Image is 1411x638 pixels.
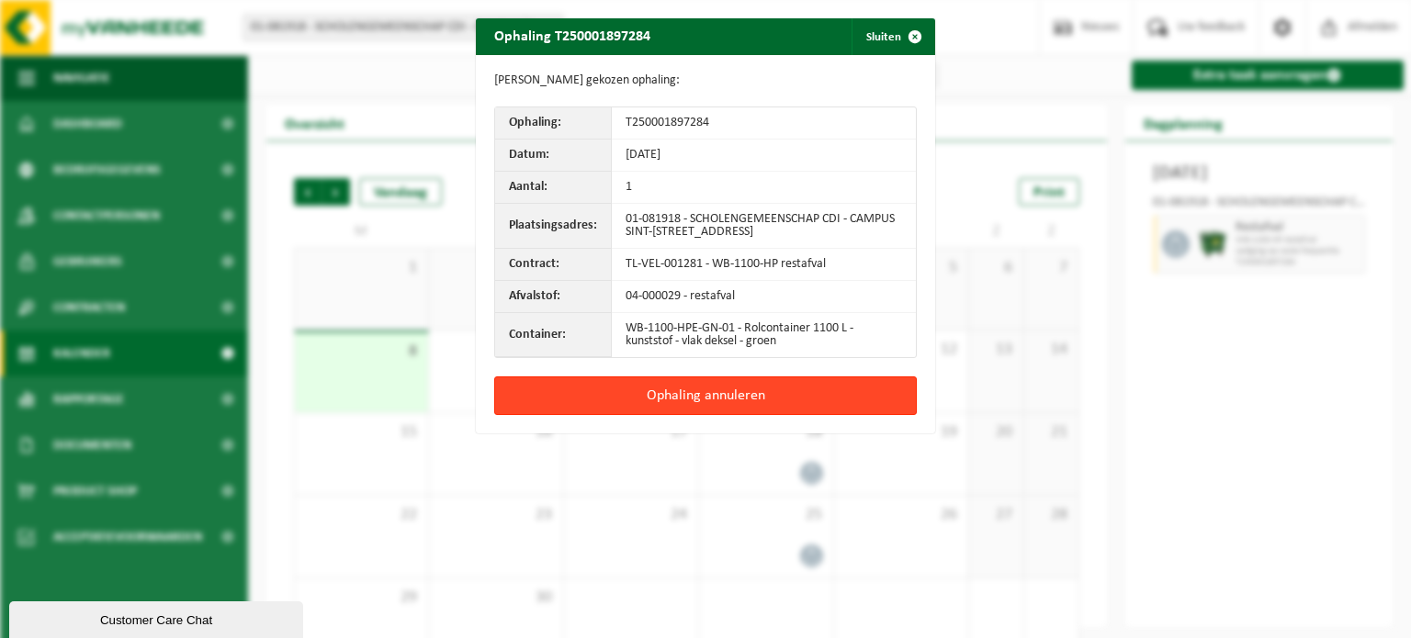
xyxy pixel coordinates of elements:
td: T250001897284 [612,107,916,140]
td: TL-VEL-001281 - WB-1100-HP restafval [612,249,916,281]
th: Contract: [495,249,612,281]
th: Ophaling: [495,107,612,140]
td: [DATE] [612,140,916,172]
td: 1 [612,172,916,204]
td: WB-1100-HPE-GN-01 - Rolcontainer 1100 L - kunststof - vlak deksel - groen [612,313,916,357]
button: Sluiten [852,18,933,55]
th: Container: [495,313,612,357]
p: [PERSON_NAME] gekozen ophaling: [494,73,917,88]
th: Aantal: [495,172,612,204]
iframe: chat widget [9,598,307,638]
td: 01-081918 - SCHOLENGEMEENSCHAP CDI - CAMPUS SINT-[STREET_ADDRESS] [612,204,916,249]
th: Afvalstof: [495,281,612,313]
h2: Ophaling T250001897284 [476,18,669,53]
td: 04-000029 - restafval [612,281,916,313]
th: Datum: [495,140,612,172]
th: Plaatsingsadres: [495,204,612,249]
button: Ophaling annuleren [494,376,917,415]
